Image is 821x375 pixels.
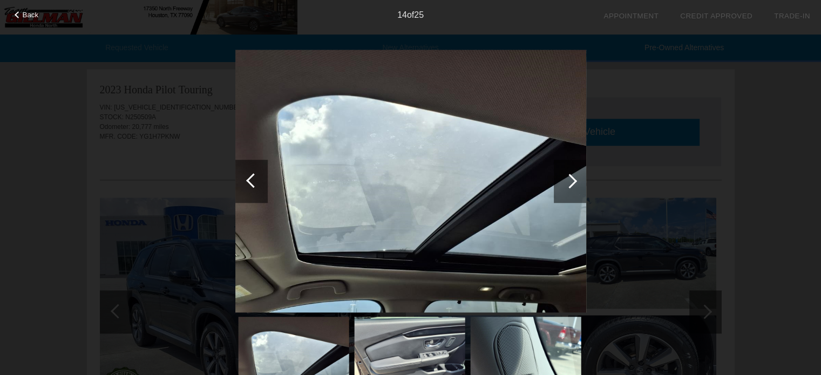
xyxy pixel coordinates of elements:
[774,12,810,20] a: Trade-In
[23,11,39,19] span: Back
[603,12,659,20] a: Appointment
[680,12,752,20] a: Credit Approved
[414,10,424,19] span: 25
[235,50,586,313] img: image.aspx
[397,10,407,19] span: 14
